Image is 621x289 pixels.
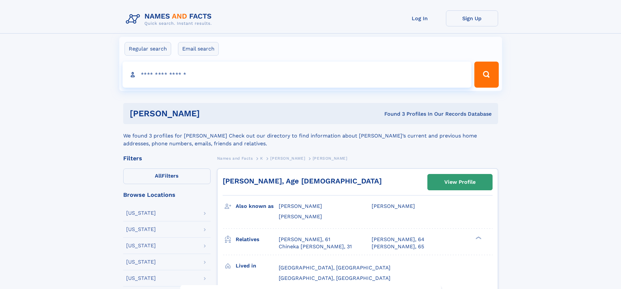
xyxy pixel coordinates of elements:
[126,276,156,281] div: [US_STATE]
[217,154,253,162] a: Names and Facts
[279,243,352,250] a: Chineka [PERSON_NAME], 31
[130,109,292,118] h1: [PERSON_NAME]
[123,62,472,88] input: search input
[236,234,279,245] h3: Relatives
[474,236,482,240] div: ❯
[292,110,492,118] div: Found 3 Profiles In Our Records Database
[394,10,446,26] a: Log In
[123,155,211,161] div: Filters
[279,265,391,271] span: [GEOGRAPHIC_DATA], [GEOGRAPHIC_DATA]
[446,10,498,26] a: Sign Up
[372,236,424,243] a: [PERSON_NAME], 64
[260,156,263,161] span: K
[236,201,279,212] h3: Also known as
[125,42,171,56] label: Regular search
[155,173,162,179] span: All
[126,227,156,232] div: [US_STATE]
[372,243,424,250] a: [PERSON_NAME], 65
[313,156,347,161] span: [PERSON_NAME]
[126,210,156,216] div: [US_STATE]
[123,168,211,184] label: Filters
[126,243,156,248] div: [US_STATE]
[428,174,492,190] a: View Profile
[223,177,382,185] a: [PERSON_NAME], Age [DEMOGRAPHIC_DATA]
[444,175,476,190] div: View Profile
[123,10,217,28] img: Logo Names and Facts
[260,154,263,162] a: K
[279,203,322,209] span: [PERSON_NAME]
[279,213,322,220] span: [PERSON_NAME]
[236,260,279,271] h3: Lived in
[474,62,498,88] button: Search Button
[123,124,498,148] div: We found 3 profiles for [PERSON_NAME] Check out our directory to find information about [PERSON_N...
[126,259,156,265] div: [US_STATE]
[372,203,415,209] span: [PERSON_NAME]
[123,192,211,198] div: Browse Locations
[270,156,305,161] span: [PERSON_NAME]
[270,154,305,162] a: [PERSON_NAME]
[279,275,391,281] span: [GEOGRAPHIC_DATA], [GEOGRAPHIC_DATA]
[178,42,219,56] label: Email search
[279,236,330,243] a: [PERSON_NAME], 61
